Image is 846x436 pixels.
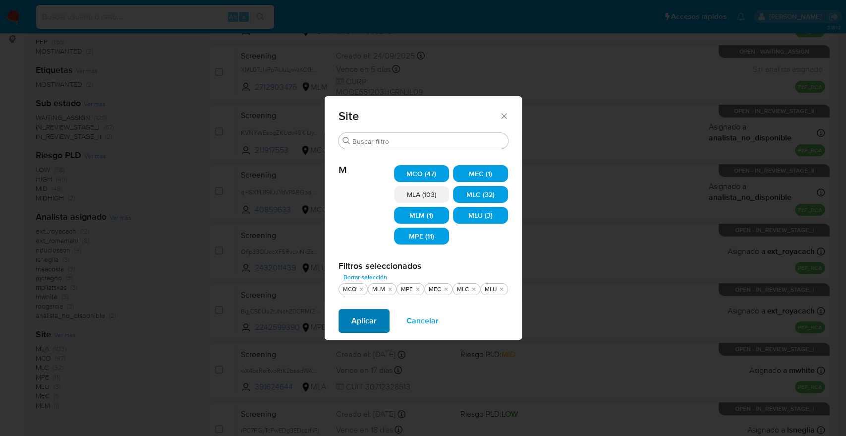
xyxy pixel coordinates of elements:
[427,285,443,294] div: MEC
[338,271,392,283] button: Borrar selección
[499,111,508,120] button: Cerrar
[394,309,451,333] button: Cancelar
[357,285,365,293] button: quitar MCO
[394,228,449,245] div: MPE (11)
[442,285,450,293] button: quitar MEC
[394,186,449,203] div: MLA (103)
[386,285,394,293] button: quitar MLM
[466,189,495,199] span: MLC (32)
[498,285,506,293] button: quitar MLU
[453,186,508,203] div: MLC (32)
[409,231,434,241] span: MPE (11)
[470,285,478,293] button: quitar MLC
[341,285,358,294] div: MCO
[399,285,415,294] div: MPE
[338,149,394,176] span: M
[453,165,508,182] div: MEC (1)
[406,169,436,179] span: MCO (47)
[409,210,433,220] span: MLM (1)
[468,210,493,220] span: MLU (3)
[394,165,449,182] div: MCO (47)
[338,260,508,271] h2: Filtros seleccionados
[343,272,387,282] span: Borrar selección
[483,285,499,294] div: MLU
[342,137,350,145] button: Buscar
[351,310,377,332] span: Aplicar
[394,207,449,224] div: MLM (1)
[453,207,508,224] div: MLU (3)
[455,285,471,294] div: MLC
[414,285,422,293] button: quitar MPE
[370,285,387,294] div: MLM
[338,309,390,333] button: Aplicar
[406,310,439,332] span: Cancelar
[407,189,436,199] span: MLA (103)
[338,110,500,122] span: Site
[469,169,492,179] span: MEC (1)
[352,137,504,146] input: Buscar filtro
